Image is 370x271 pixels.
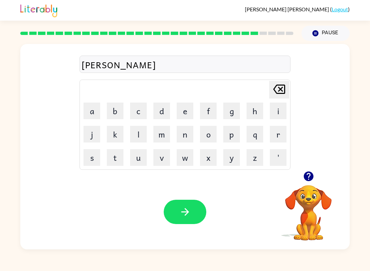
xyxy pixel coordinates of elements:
button: a [84,103,100,119]
button: t [107,149,123,166]
button: b [107,103,123,119]
button: k [107,126,123,142]
button: j [84,126,100,142]
button: i [270,103,286,119]
button: z [247,149,263,166]
video: Your browser must support playing .mp4 files to use Literably. Please try using another browser. [275,175,342,241]
button: c [130,103,147,119]
button: p [223,126,240,142]
div: [PERSON_NAME] [82,58,288,72]
button: Pause [301,26,350,41]
button: w [177,149,193,166]
div: ( ) [245,6,350,12]
button: e [177,103,193,119]
button: n [177,126,193,142]
button: x [200,149,217,166]
button: u [130,149,147,166]
button: v [153,149,170,166]
button: y [223,149,240,166]
span: [PERSON_NAME] [PERSON_NAME] [245,6,330,12]
button: l [130,126,147,142]
button: s [84,149,100,166]
a: Logout [332,6,348,12]
button: q [247,126,263,142]
img: Literably [20,3,57,17]
button: ' [270,149,286,166]
button: o [200,126,217,142]
button: f [200,103,217,119]
button: d [153,103,170,119]
button: m [153,126,170,142]
button: h [247,103,263,119]
button: r [270,126,286,142]
button: g [223,103,240,119]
